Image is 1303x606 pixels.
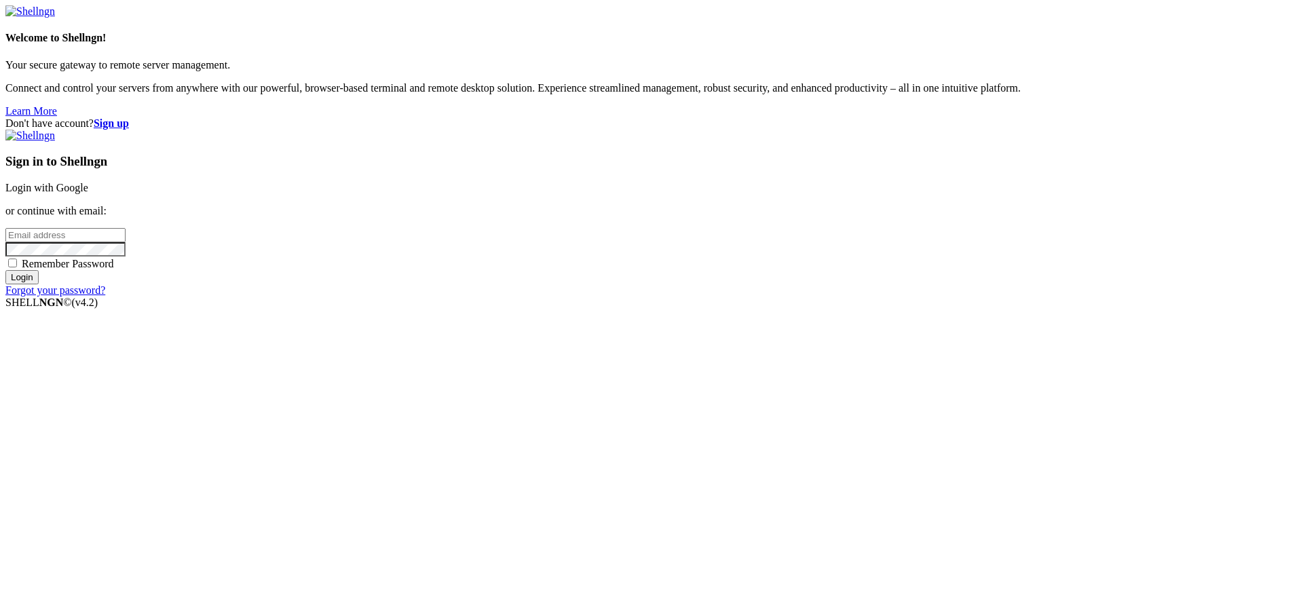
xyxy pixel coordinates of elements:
p: Your secure gateway to remote server management. [5,59,1298,71]
a: Login with Google [5,182,88,193]
input: Remember Password [8,259,17,267]
h4: Welcome to Shellngn! [5,32,1298,44]
a: Sign up [94,117,129,129]
div: Don't have account? [5,117,1298,130]
p: or continue with email: [5,205,1298,217]
input: Email address [5,228,126,242]
b: NGN [39,297,64,308]
input: Login [5,270,39,284]
a: Forgot your password? [5,284,105,296]
h3: Sign in to Shellngn [5,154,1298,169]
p: Connect and control your servers from anywhere with our powerful, browser-based terminal and remo... [5,82,1298,94]
img: Shellngn [5,5,55,18]
span: 4.2.0 [72,297,98,308]
span: SHELL © [5,297,98,308]
img: Shellngn [5,130,55,142]
a: Learn More [5,105,57,117]
span: Remember Password [22,258,114,269]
